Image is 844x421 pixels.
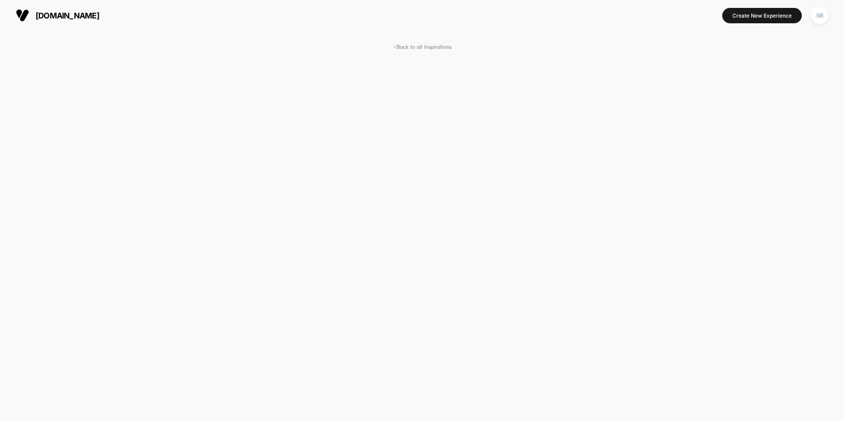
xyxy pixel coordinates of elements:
button: [DOMAIN_NAME] [13,8,102,22]
img: Visually logo [16,9,29,22]
button: Create New Experience [722,8,802,23]
span: < Back to all Inspirations [393,44,451,51]
button: SR [808,7,831,25]
div: SR [811,7,828,24]
span: [DOMAIN_NAME] [36,11,99,20]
